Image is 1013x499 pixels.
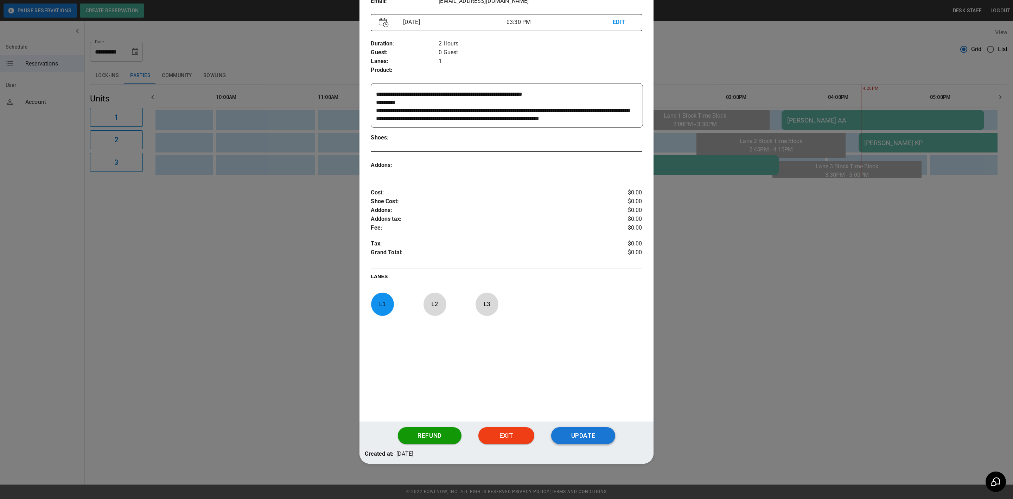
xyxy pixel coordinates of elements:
[371,296,394,312] p: L 1
[439,48,642,57] p: 0 Guest
[371,48,439,57] p: Guest :
[551,427,615,444] button: Update
[371,161,439,170] p: Addons :
[597,206,642,215] p: $0.00
[597,188,642,197] p: $0.00
[400,18,507,26] p: [DATE]
[597,215,642,224] p: $0.00
[371,273,642,283] p: LANES
[371,239,597,248] p: Tax :
[597,224,642,232] p: $0.00
[371,206,597,215] p: Addons :
[439,39,642,48] p: 2 Hours
[371,188,597,197] p: Cost :
[371,224,597,232] p: Fee :
[365,450,394,459] p: Created at:
[371,39,439,48] p: Duration :
[371,57,439,66] p: Lanes :
[371,197,597,206] p: Shoe Cost :
[478,427,534,444] button: Exit
[379,18,389,27] img: Vector
[475,296,498,312] p: L 3
[371,66,439,75] p: Product :
[597,248,642,259] p: $0.00
[396,450,413,459] p: [DATE]
[371,215,597,224] p: Addons tax :
[439,57,642,66] p: 1
[613,18,634,27] p: EDIT
[423,296,446,312] p: L 2
[398,427,461,444] button: Refund
[597,197,642,206] p: $0.00
[507,18,613,26] p: 03:30 PM
[371,248,597,259] p: Grand Total :
[597,239,642,248] p: $0.00
[371,133,439,142] p: Shoes :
